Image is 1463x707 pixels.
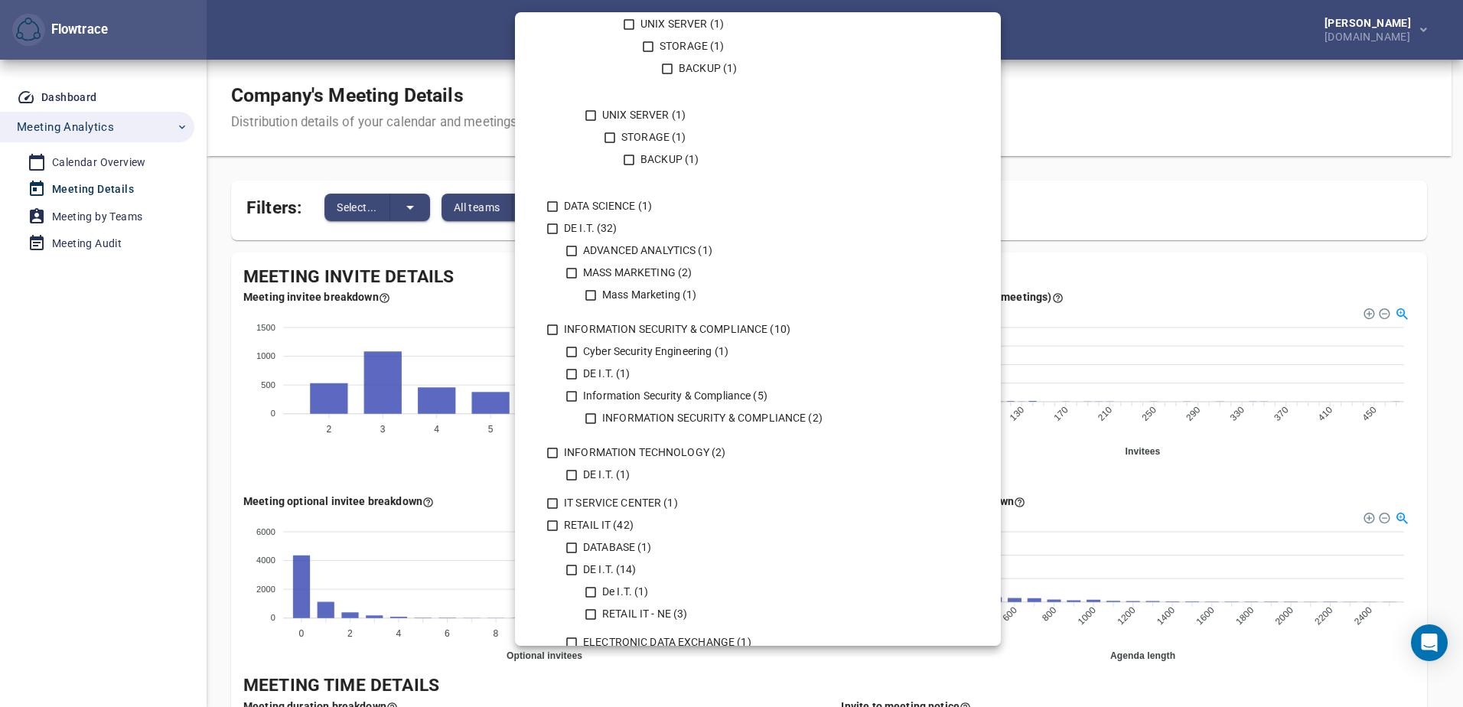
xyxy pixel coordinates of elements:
div: INFORMATION SECURITY & COMPLIANCE (2) [599,410,921,426]
div: Information Security & Compliance (5) [580,388,940,404]
div: RETAIL IT (42) [561,517,958,533]
div: RETAIL IT - NE (3) [599,606,921,622]
div: DATA SCIENCE (1) [561,198,958,214]
div: ADVANCED ANALYTICS (1) [580,243,940,259]
div: BACKUP (1) [637,151,885,168]
div: STORAGE (1) [618,129,903,145]
div: STORAGE (1) [657,38,866,54]
div: DE I.T. (1) [580,467,940,483]
div: UNIX SERVER (1) [637,16,885,32]
div: Open Intercom Messenger [1411,624,1448,661]
div: Mass Marketing (1) [599,287,921,303]
div: DE I.T. (1) [580,366,940,382]
div: DATABASE (1) [580,539,940,555]
div: Cyber Security Engineering (1) [580,344,940,360]
div: ELECTRONIC DATA EXCHANGE (1) [580,634,940,650]
div: MASS MARKETING (2) [580,265,940,281]
div: INFORMATION TECHNOLOGY (2) [561,445,958,461]
div: IT SERVICE CENTER (1) [561,495,958,511]
div: DE I.T. (14) [580,562,940,578]
div: BACKUP (1) [676,60,848,77]
div: De I.T. (1) [599,584,921,600]
div: UNIX SERVER (1) [599,107,921,123]
div: INFORMATION SECURITY & COMPLIANCE (10) [561,321,958,337]
div: DE I.T. (32) [561,220,958,236]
